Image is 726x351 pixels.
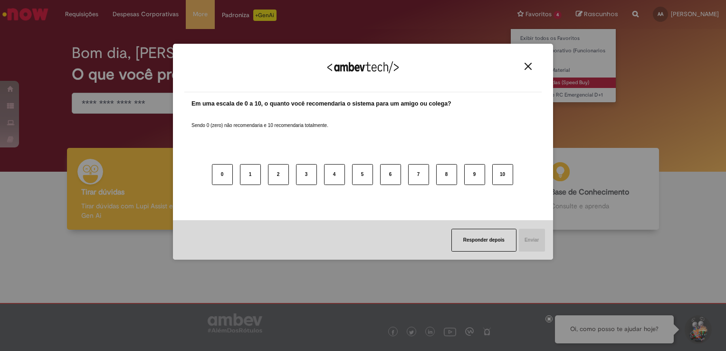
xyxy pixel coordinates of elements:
img: Close [525,63,532,70]
button: 3 [296,164,317,185]
label: Em uma escala de 0 a 10, o quanto você recomendaria o sistema para um amigo ou colega? [191,99,451,108]
button: 7 [408,164,429,185]
button: Responder depois [451,229,516,252]
button: 6 [380,164,401,185]
button: 2 [268,164,289,185]
button: 8 [436,164,457,185]
button: 5 [352,164,373,185]
button: 10 [492,164,513,185]
label: Sendo 0 (zero) não recomendaria e 10 recomendaria totalmente. [191,111,328,129]
button: 9 [464,164,485,185]
img: Logo Ambevtech [327,61,399,73]
button: 4 [324,164,345,185]
button: 1 [240,164,261,185]
button: Close [522,62,535,70]
button: 0 [212,164,233,185]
